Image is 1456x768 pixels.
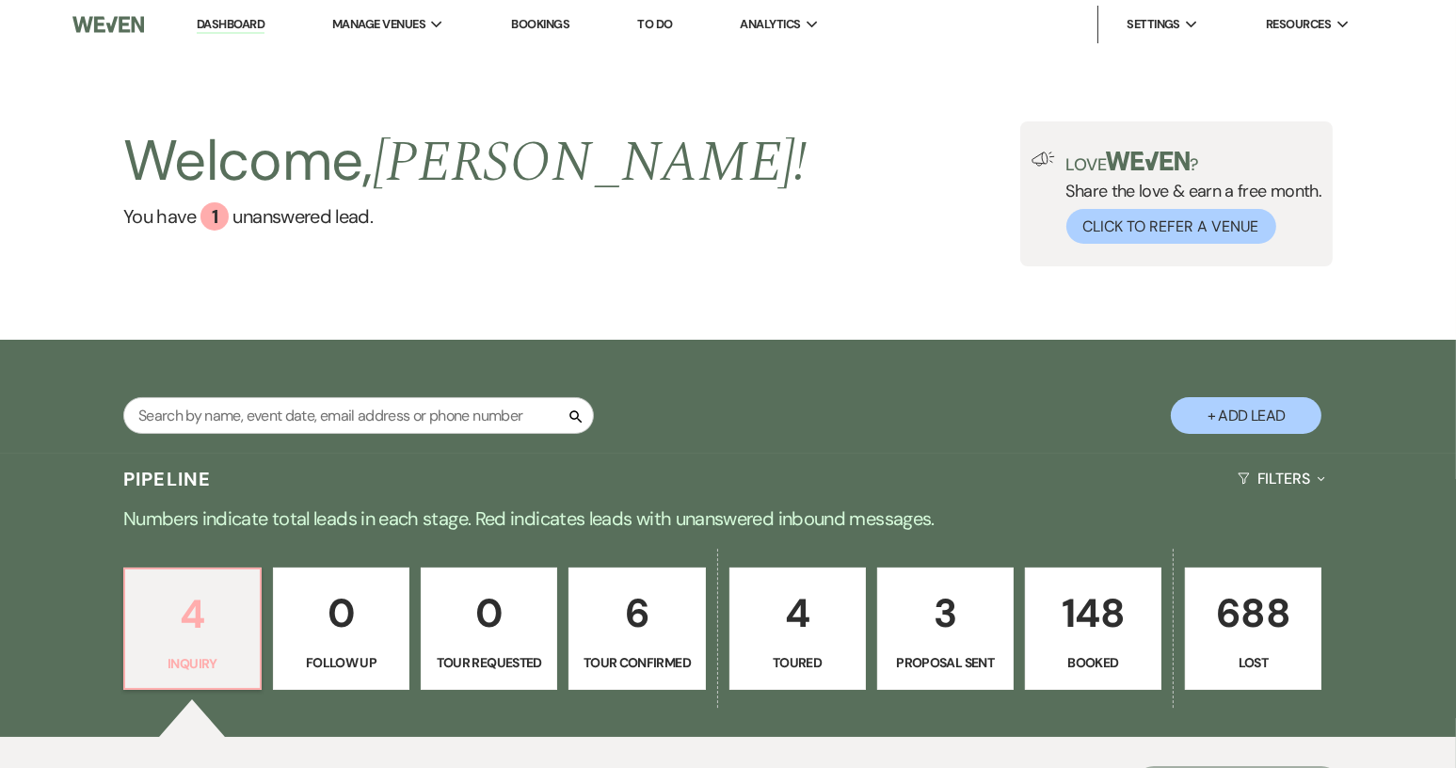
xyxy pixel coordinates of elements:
a: 6Tour Confirmed [568,568,705,690]
span: Settings [1127,15,1180,34]
a: To Do [637,16,672,32]
p: 3 [889,582,1001,645]
p: 0 [433,582,545,645]
p: Numbers indicate total leads in each stage. Red indicates leads with unanswered inbound messages. [51,504,1406,534]
a: 688Lost [1185,568,1321,690]
a: You have 1 unanswered lead. [123,202,808,231]
a: 4Inquiry [123,568,262,690]
h2: Welcome, [123,121,808,202]
p: 688 [1197,582,1309,645]
button: Filters [1230,454,1333,504]
img: Weven Logo [72,5,143,44]
h3: Pipeline [123,466,212,492]
p: Tour Requested [433,652,545,673]
a: 4Toured [729,568,866,690]
p: 4 [742,582,854,645]
p: Inquiry [136,653,248,674]
input: Search by name, event date, email address or phone number [123,397,594,434]
a: Dashboard [197,16,264,34]
p: Lost [1197,652,1309,673]
a: Bookings [511,16,569,32]
p: 148 [1037,582,1149,645]
a: 148Booked [1025,568,1161,690]
a: 0Follow Up [273,568,409,690]
p: 6 [581,582,693,645]
img: weven-logo-green.svg [1106,152,1190,170]
span: Resources [1266,15,1331,34]
p: Booked [1037,652,1149,673]
a: 0Tour Requested [421,568,557,690]
p: 4 [136,583,248,646]
p: Love ? [1066,152,1322,173]
p: Toured [742,652,854,673]
p: Follow Up [285,652,397,673]
span: Analytics [740,15,800,34]
button: + Add Lead [1171,397,1321,434]
div: Share the love & earn a free month. [1055,152,1322,244]
p: Proposal Sent [889,652,1001,673]
span: Manage Venues [332,15,425,34]
span: [PERSON_NAME] ! [373,120,808,206]
button: Click to Refer a Venue [1066,209,1276,244]
div: 1 [200,202,229,231]
img: loud-speaker-illustration.svg [1032,152,1055,167]
p: 0 [285,582,397,645]
p: Tour Confirmed [581,652,693,673]
a: 3Proposal Sent [877,568,1014,690]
